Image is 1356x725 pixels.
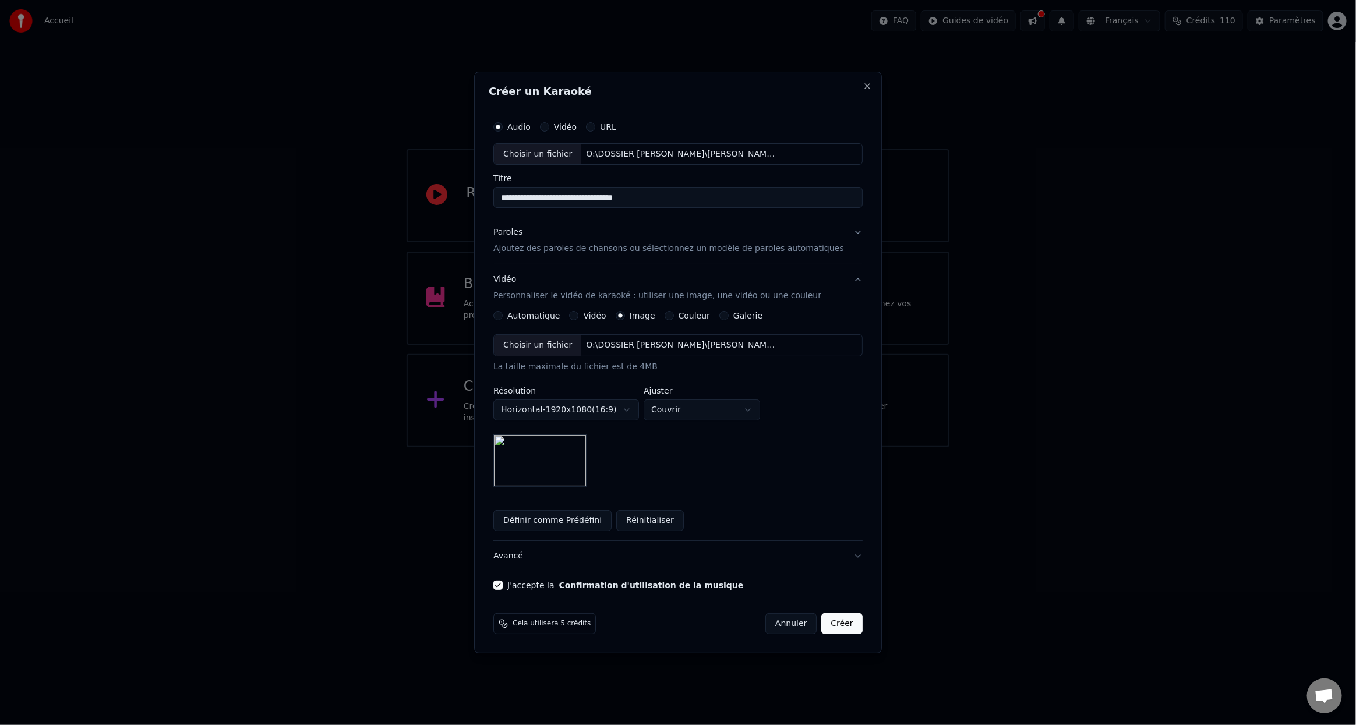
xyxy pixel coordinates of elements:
[493,541,863,571] button: Avancé
[493,175,863,183] label: Titre
[765,613,817,634] button: Annuler
[554,123,577,131] label: Vidéo
[582,148,780,160] div: O:\DOSSIER [PERSON_NAME]\[PERSON_NAME]\JE ME RELEVE PROJET\POUR [PERSON_NAME]\Je me relève-[PERSO...
[493,387,639,395] label: Résolution
[489,86,867,97] h2: Créer un Karaoké
[494,144,581,165] div: Choisir un fichier
[582,339,780,351] div: O:\DOSSIER [PERSON_NAME]\[PERSON_NAME]\JE ME RELEVE PROJET\POUR [PERSON_NAME]\téléchargement.jpeg
[600,123,616,131] label: URL
[507,581,743,589] label: J'accepte la
[493,510,612,531] button: Définir comme Prédéfini
[493,311,863,540] div: VidéoPersonnaliser le vidéo de karaoké : utiliser une image, une vidéo ou une couleur
[493,361,863,373] div: La taille maximale du fichier est de 4MB
[822,613,863,634] button: Créer
[493,274,821,302] div: Vidéo
[559,581,744,589] button: J'accepte la
[493,218,863,264] button: ParolesAjoutez des paroles de chansons ou sélectionnez un modèle de paroles automatiques
[494,335,581,356] div: Choisir un fichier
[493,243,844,255] p: Ajoutez des paroles de chansons ou sélectionnez un modèle de paroles automatiques
[513,619,591,628] span: Cela utilisera 5 crédits
[733,312,762,320] label: Galerie
[493,227,522,239] div: Paroles
[644,387,760,395] label: Ajuster
[584,312,606,320] label: Vidéo
[630,312,655,320] label: Image
[507,123,531,131] label: Audio
[507,312,560,320] label: Automatique
[493,291,821,302] p: Personnaliser le vidéo de karaoké : utiliser une image, une vidéo ou une couleur
[679,312,710,320] label: Couleur
[493,265,863,312] button: VidéoPersonnaliser le vidéo de karaoké : utiliser une image, une vidéo ou une couleur
[616,510,684,531] button: Réinitialiser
